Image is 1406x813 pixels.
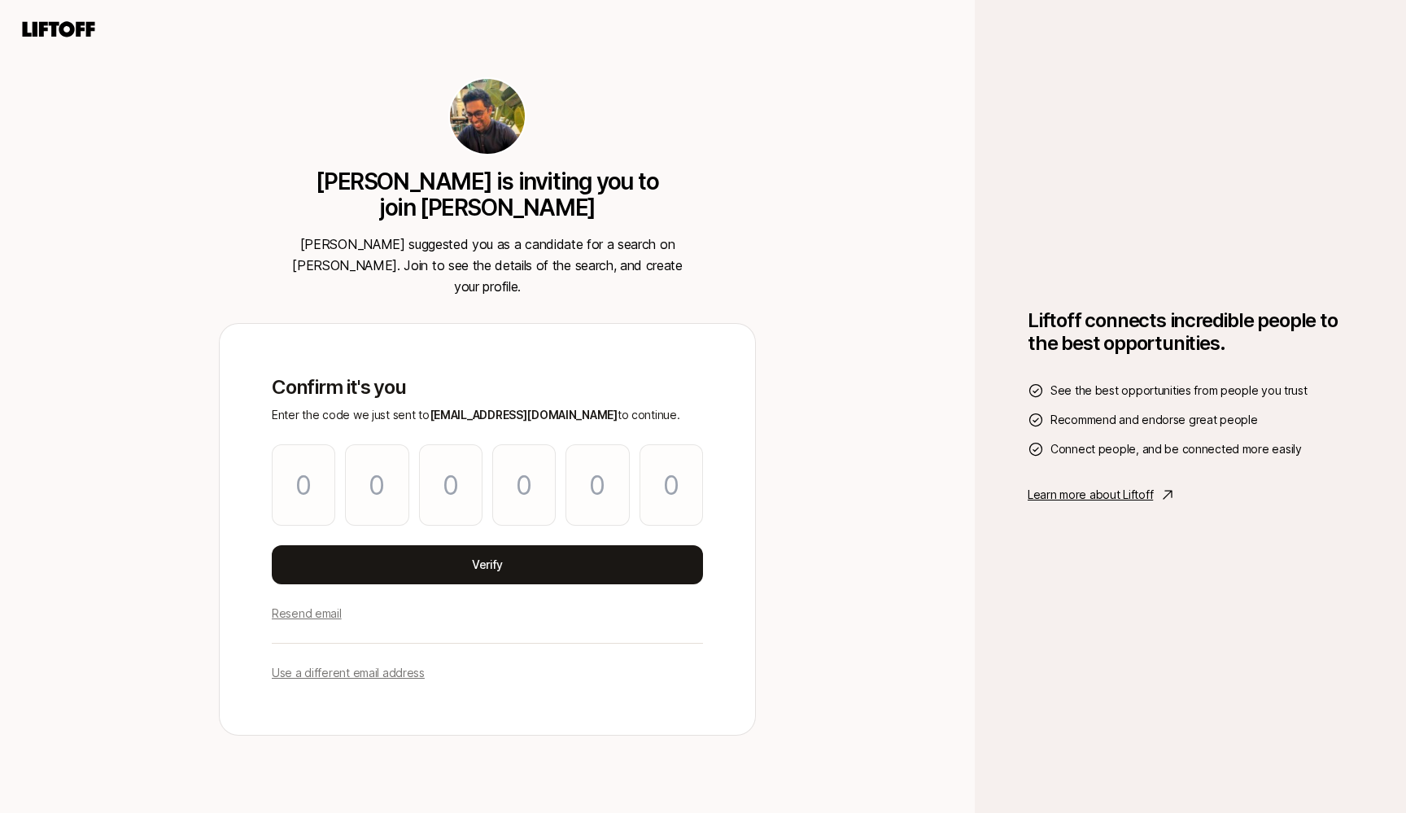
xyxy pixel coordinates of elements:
[272,545,703,584] button: Verify
[1050,381,1308,400] span: See the best opportunities from people you trust
[1028,485,1153,505] p: Learn more about Liftoff
[430,408,618,422] span: [EMAIL_ADDRESS][DOMAIN_NAME]
[492,444,556,526] input: Please enter OTP character 4
[640,444,703,526] input: Please enter OTP character 6
[419,444,482,526] input: Please enter OTP character 3
[565,444,629,526] input: Please enter OTP character 5
[272,604,342,623] p: Resend email
[284,234,691,297] p: [PERSON_NAME] suggested you as a candidate for a search on [PERSON_NAME]. Join to see the details...
[1050,410,1257,430] span: Recommend and endorse great people
[1028,309,1353,355] h1: Liftoff connects incredible people to the best opportunities.
[450,79,525,154] img: 178b7bd0_1432_4522_895b_17ccffae92f4.jpg
[345,444,408,526] input: Please enter OTP character 2
[1028,485,1353,505] a: Learn more about Liftoff
[272,663,425,683] p: Use a different email address
[272,376,703,399] p: Confirm it's you
[272,405,703,425] p: Enter the code we just sent to to continue.
[311,168,664,221] p: [PERSON_NAME] is inviting you to join [PERSON_NAME]
[1050,439,1302,459] span: Connect people, and be connected more easily
[272,444,335,526] input: Please enter OTP character 1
